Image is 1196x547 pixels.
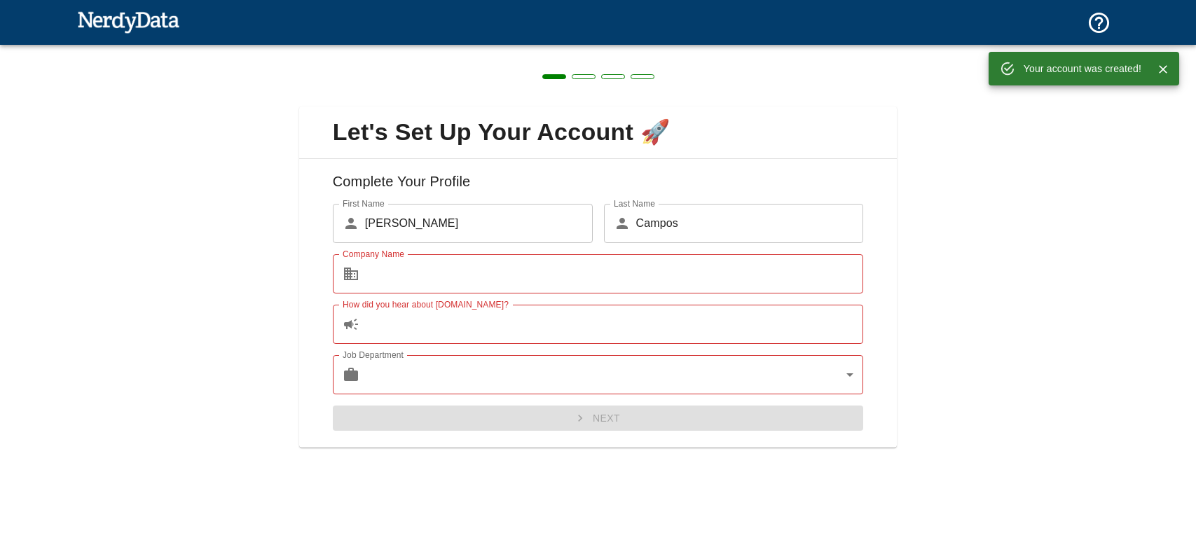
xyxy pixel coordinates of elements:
[1024,56,1141,81] div: Your account was created!
[77,8,180,36] img: NerdyData.com
[614,198,655,209] label: Last Name
[343,298,509,310] label: How did you hear about [DOMAIN_NAME]?
[1078,2,1120,43] button: Support and Documentation
[1153,59,1174,80] button: Close
[310,170,886,204] h6: Complete Your Profile
[343,198,385,209] label: First Name
[310,118,886,147] span: Let's Set Up Your Account 🚀
[343,349,404,361] label: Job Department
[343,248,404,260] label: Company Name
